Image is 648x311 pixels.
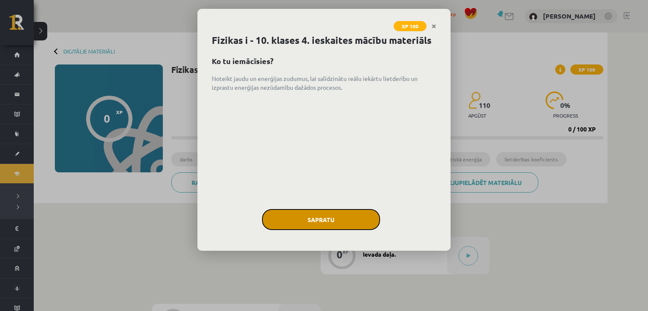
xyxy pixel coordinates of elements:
[427,18,441,35] a: Close
[212,74,436,92] p: Noteikt jaudu un enerģijas zudumus, lai salīdzinātu reālu iekārtu lietderību un izprastu enerģija...
[212,55,436,67] h2: Ko tu iemācīsies?
[212,33,436,48] h1: Fizikas i - 10. klases 4. ieskaites mācību materiāls
[262,209,380,230] button: Sapratu
[394,21,427,31] span: XP 100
